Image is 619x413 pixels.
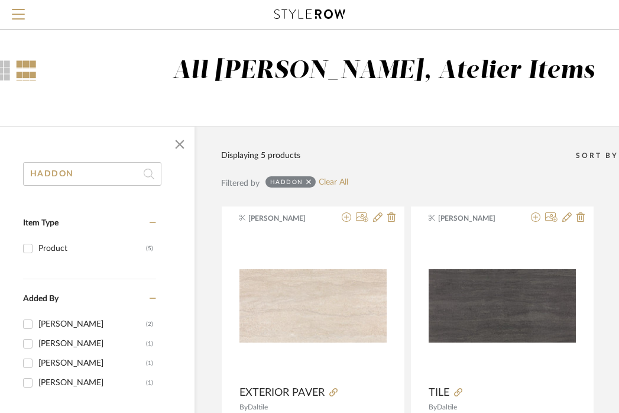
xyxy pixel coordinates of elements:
div: (1) [146,334,153,353]
span: By [239,404,248,411]
div: (2) [146,315,153,334]
div: (5) [146,239,153,258]
input: Search within 5 results [23,162,161,186]
button: Close [168,133,192,156]
span: TILE [429,386,449,399]
span: By [429,404,437,411]
span: Daltile [437,404,457,411]
span: Daltile [248,404,268,411]
div: [PERSON_NAME] [38,354,146,373]
span: [PERSON_NAME] [248,213,323,224]
a: Clear All [319,178,348,188]
span: Item Type [23,219,59,227]
span: [PERSON_NAME] [438,213,513,224]
div: Displaying 5 products [221,149,300,162]
div: Product [38,239,146,258]
div: (1) [146,373,153,392]
div: [PERSON_NAME] [38,334,146,353]
span: Added By [23,295,59,303]
span: EXTERIOR PAVER [239,386,325,399]
div: [PERSON_NAME] [38,315,146,334]
div: [PERSON_NAME] [38,373,146,392]
div: (1) [146,354,153,373]
div: HADDON [270,178,303,186]
img: TILE [429,269,576,343]
div: All [PERSON_NAME], Atelier Items [173,56,595,86]
img: EXTERIOR PAVER [239,269,387,343]
div: Filtered by [221,177,260,190]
